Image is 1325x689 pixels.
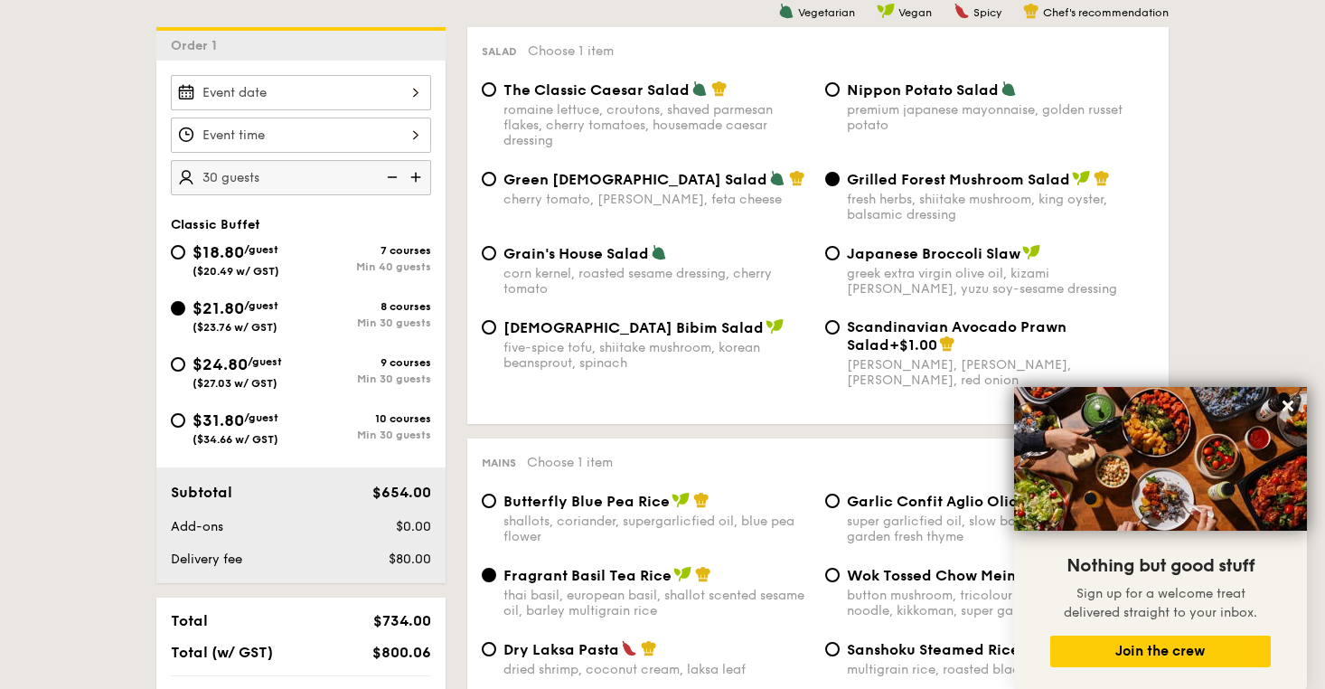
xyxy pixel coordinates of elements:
input: $31.80/guest($34.66 w/ GST)10 coursesMin 30 guests [171,413,185,428]
span: Total [171,612,208,629]
input: Event date [171,75,431,110]
input: Garlic Confit Aglio Oliosuper garlicfied oil, slow baked cherry tomatoes, garden fresh thyme [825,494,840,508]
input: Grilled Forest Mushroom Saladfresh herbs, shiitake mushroom, king oyster, balsamic dressing [825,172,840,186]
div: five-spice tofu, shiitake mushroom, korean beansprout, spinach [503,340,811,371]
input: Wok Tossed Chow Meinbutton mushroom, tricolour capsicum, cripsy egg noodle, kikkoman, super garli... [825,568,840,582]
div: Min 30 guests [301,373,431,385]
input: Butterfly Blue Pea Riceshallots, coriander, supergarlicfied oil, blue pea flower [482,494,496,508]
img: icon-chef-hat.a58ddaea.svg [693,492,709,508]
img: icon-vegetarian.fe4039eb.svg [769,170,785,186]
img: icon-spicy.37a8142b.svg [621,640,637,656]
input: Number of guests [171,160,431,195]
div: fresh herbs, shiitake mushroom, king oyster, balsamic dressing [847,192,1154,222]
span: Sanshoku Steamed Rice [847,641,1020,658]
img: icon-spicy.37a8142b.svg [954,3,970,19]
img: icon-chef-hat.a58ddaea.svg [1023,3,1039,19]
span: Subtotal [171,484,232,501]
span: /guest [244,243,278,256]
input: $21.80/guest($23.76 w/ GST)8 coursesMin 30 guests [171,301,185,316]
span: Wok Tossed Chow Mein [847,567,1016,584]
span: $800.06 [372,644,431,661]
div: [PERSON_NAME], [PERSON_NAME], [PERSON_NAME], red onion [847,357,1154,388]
img: icon-chef-hat.a58ddaea.svg [789,170,805,186]
span: Order 1 [171,38,224,53]
span: Choose 1 item [527,455,613,470]
span: $0.00 [396,519,431,534]
img: DSC07876-Edit02-Large.jpeg [1014,387,1307,531]
span: ($34.66 w/ GST) [193,433,278,446]
span: The Classic Caesar Salad [503,81,690,99]
span: Delivery fee [171,552,242,567]
span: Nothing but good stuff [1067,555,1255,577]
div: Min 30 guests [301,316,431,329]
span: Green [DEMOGRAPHIC_DATA] Salad [503,171,767,188]
div: Min 30 guests [301,429,431,441]
div: button mushroom, tricolour capsicum, cripsy egg noodle, kikkoman, super garlicfied oil [847,588,1154,618]
div: multigrain rice, roasted black soybean [847,662,1154,677]
span: Dry Laksa Pasta [503,641,619,658]
span: $24.80 [193,354,248,374]
span: ($27.03 w/ GST) [193,377,277,390]
span: $18.80 [193,242,244,262]
span: Butterfly Blue Pea Rice [503,493,670,510]
div: 8 courses [301,300,431,313]
img: icon-chef-hat.a58ddaea.svg [695,566,711,582]
span: Total (w/ GST) [171,644,273,661]
img: icon-chef-hat.a58ddaea.svg [711,80,728,97]
input: Event time [171,118,431,153]
span: +$1.00 [889,336,937,354]
div: shallots, coriander, supergarlicfied oil, blue pea flower [503,514,811,544]
span: $734.00 [373,612,431,629]
input: Sanshoku Steamed Ricemultigrain rice, roasted black soybean [825,642,840,656]
span: Chef's recommendation [1043,6,1169,19]
span: Garlic Confit Aglio Olio [847,493,1018,510]
img: icon-chef-hat.a58ddaea.svg [641,640,657,656]
div: greek extra virgin olive oil, kizami [PERSON_NAME], yuzu soy-sesame dressing [847,266,1154,297]
span: Grain's House Salad [503,245,649,262]
span: Sign up for a welcome treat delivered straight to your inbox. [1064,586,1257,620]
span: Salad [482,45,517,58]
input: Fragrant Basil Tea Ricethai basil, european basil, shallot scented sesame oil, barley multigrain ... [482,568,496,582]
span: Spicy [973,6,1001,19]
input: $18.80/guest($20.49 w/ GST)7 coursesMin 40 guests [171,245,185,260]
img: icon-vegan.f8ff3823.svg [673,566,691,582]
span: $31.80 [193,411,244,430]
img: icon-chef-hat.a58ddaea.svg [1094,170,1110,186]
div: thai basil, european basil, shallot scented sesame oil, barley multigrain rice [503,588,811,618]
span: Vegan [898,6,932,19]
div: cherry tomato, [PERSON_NAME], feta cheese [503,192,811,207]
span: /guest [244,299,278,312]
span: Vegetarian [798,6,855,19]
input: Japanese Broccoli Slawgreek extra virgin olive oil, kizami [PERSON_NAME], yuzu soy-sesame dressing [825,246,840,260]
input: Scandinavian Avocado Prawn Salad+$1.00[PERSON_NAME], [PERSON_NAME], [PERSON_NAME], red onion [825,320,840,335]
span: $80.00 [389,552,431,567]
div: premium japanese mayonnaise, golden russet potato [847,102,1154,133]
button: Join the crew [1050,636,1271,667]
img: icon-chef-hat.a58ddaea.svg [939,335,955,352]
img: icon-vegetarian.fe4039eb.svg [651,244,667,260]
button: Close [1273,392,1302,420]
input: Dry Laksa Pastadried shrimp, coconut cream, laksa leaf [482,642,496,656]
input: Green [DEMOGRAPHIC_DATA] Saladcherry tomato, [PERSON_NAME], feta cheese [482,172,496,186]
img: icon-vegan.f8ff3823.svg [672,492,690,508]
div: super garlicfied oil, slow baked cherry tomatoes, garden fresh thyme [847,514,1154,544]
img: icon-vegetarian.fe4039eb.svg [691,80,708,97]
div: dried shrimp, coconut cream, laksa leaf [503,662,811,677]
div: corn kernel, roasted sesame dressing, cherry tomato [503,266,811,297]
div: 9 courses [301,356,431,369]
input: [DEMOGRAPHIC_DATA] Bibim Saladfive-spice tofu, shiitake mushroom, korean beansprout, spinach [482,320,496,335]
span: Classic Buffet [171,217,260,232]
span: Mains [482,457,516,469]
input: The Classic Caesar Saladromaine lettuce, croutons, shaved parmesan flakes, cherry tomatoes, house... [482,82,496,97]
span: /guest [244,411,278,424]
img: icon-vegan.f8ff3823.svg [1072,170,1090,186]
span: $21.80 [193,298,244,318]
img: icon-vegetarian.fe4039eb.svg [1001,80,1017,97]
span: Nippon Potato Salad [847,81,999,99]
span: /guest [248,355,282,368]
span: Grilled Forest Mushroom Salad [847,171,1070,188]
input: $24.80/guest($27.03 w/ GST)9 coursesMin 30 guests [171,357,185,372]
span: Add-ons [171,519,223,534]
span: ($20.49 w/ GST) [193,265,279,278]
img: icon-vegan.f8ff3823.svg [877,3,895,19]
